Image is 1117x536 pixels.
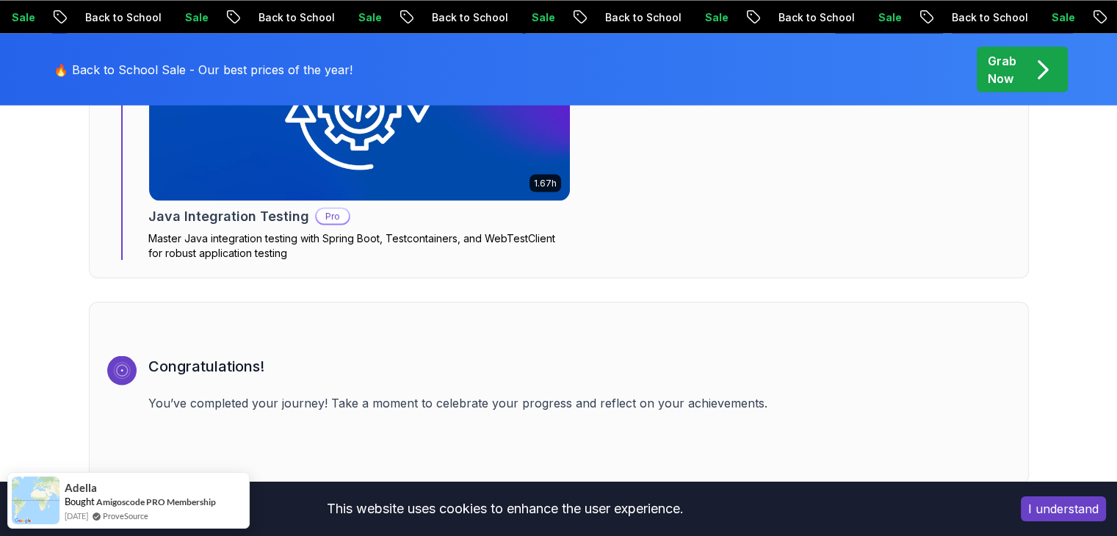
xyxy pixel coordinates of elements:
[65,496,95,507] span: Bought
[149,26,570,200] img: Java Integration Testing card
[69,10,169,24] p: Back to School
[65,482,97,494] span: Adella
[416,10,516,24] p: Back to School
[11,493,999,525] div: This website uses cookies to enhance the user experience.
[96,496,216,508] a: Amigoscode PRO Membership
[148,394,1011,411] p: You’ve completed your journey! Take a moment to celebrate your progress and reflect on your achie...
[516,10,563,24] p: Sale
[762,10,862,24] p: Back to School
[589,10,689,24] p: Back to School
[317,209,349,223] p: Pro
[1035,10,1082,24] p: Sale
[12,477,59,524] img: provesource social proof notification image
[1021,496,1106,521] button: Accept cookies
[169,10,216,24] p: Sale
[54,60,353,78] p: 🔥 Back to School Sale - Our best prices of the year!
[148,25,571,260] a: Java Integration Testing card1.67hNEWJava Integration TestingProMaster Java integration testing w...
[103,511,148,521] a: ProveSource
[242,10,342,24] p: Back to School
[148,355,1011,376] h3: Congratulations!
[862,10,909,24] p: Sale
[148,206,309,226] h2: Java Integration Testing
[689,10,736,24] p: Sale
[342,10,389,24] p: Sale
[148,231,571,260] p: Master Java integration testing with Spring Boot, Testcontainers, and WebTestClient for robust ap...
[534,177,557,189] p: 1.67h
[936,10,1035,24] p: Back to School
[65,510,88,522] span: [DATE]
[988,51,1016,87] p: Grab Now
